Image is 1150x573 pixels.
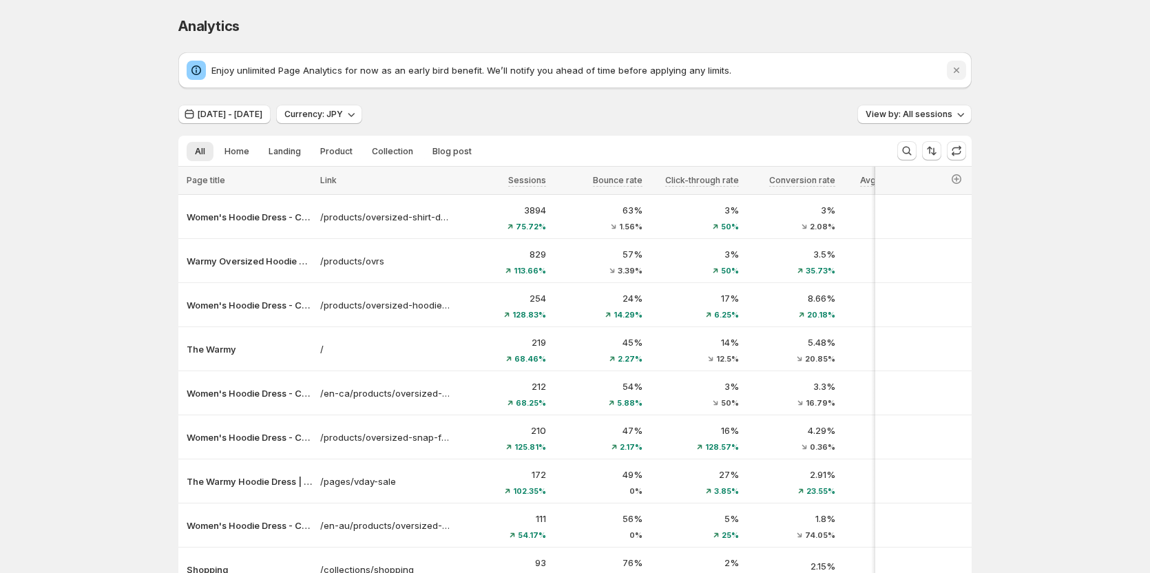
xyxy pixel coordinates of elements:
span: 14.29% [614,311,642,319]
p: 14% [651,335,739,349]
span: 3.39% [618,267,642,275]
span: 50% [721,267,739,275]
button: Women's Hoodie Dress - Casual Long Sleeve Pullover Sweatshirt Dress [187,386,312,400]
p: 3% [651,379,739,393]
p: 219 [458,335,546,349]
p: 56% [554,512,642,525]
span: 6.25% [714,311,739,319]
p: 111 [458,512,546,525]
a: /products/ovrs [320,254,450,268]
p: /en-ca/products/oversized-shirt-dress [320,386,450,400]
span: 23.55% [806,487,835,495]
a: /products/oversized-hoodie-dress [320,298,450,312]
span: 20.18% [807,311,835,319]
span: 68.25% [516,399,546,407]
span: View by: All sessions [866,109,952,120]
p: 16% [651,424,739,437]
span: 75.72% [516,222,546,231]
span: All [195,146,205,157]
p: 829 [458,247,546,261]
p: 2.91% [747,468,835,481]
a: /pages/vday-sale [320,475,450,488]
button: Women's Hoodie Dress - Casual Long Sleeve Pullover Sweatshirt Dress [187,298,312,312]
p: 210 [458,424,546,437]
p: 44.71s [844,247,932,261]
button: The Warmy Hoodie Dress | The Perfect Valentine’s Day Gift [187,475,312,488]
span: 0% [629,531,642,539]
p: 4.29% [747,424,835,437]
p: 24% [554,291,642,305]
button: [DATE] - [DATE] [178,105,271,124]
a: /products/oversized-snap-fit-hoodie [320,430,450,444]
button: Sort the results [922,141,941,160]
span: Click-through rate [665,175,739,185]
p: 41.60s [844,203,932,217]
p: 17.33s [844,556,932,570]
p: 3% [651,203,739,217]
span: 20.85% [805,355,835,363]
button: Women's Hoodie Dress - Casual Long Sleeve Pullover Sweatshirt Dress [187,430,312,444]
span: Blog post [432,146,472,157]
p: 63% [554,203,642,217]
p: 2% [651,556,739,570]
span: Product [320,146,353,157]
a: /products/oversized-shirt-dress [320,210,450,224]
span: 2.27% [618,355,642,363]
span: Analytics [178,18,240,34]
p: 45% [554,335,642,349]
p: 21.68s [844,335,932,349]
span: 2.17% [620,443,642,451]
button: Dismiss notification [947,61,966,80]
p: 54% [554,379,642,393]
a: / [320,342,450,356]
p: 1.8% [747,512,835,525]
span: 1.56% [619,222,642,231]
p: 3% [747,203,835,217]
button: The Warmy [187,342,312,356]
span: Avg time on page [860,175,932,185]
p: 19.46s [844,424,932,437]
span: 68.46% [514,355,546,363]
span: 74.05% [805,531,835,539]
p: 254 [458,291,546,305]
span: 125.81% [514,443,546,451]
p: Enjoy unlimited Page Analytics for now as an early bird benefit. We’ll notify you ahead of time b... [211,63,950,77]
button: Search and filter results [897,141,917,160]
span: 54.17% [518,531,546,539]
p: 93 [458,556,546,570]
span: 12.5% [716,355,739,363]
span: 16.79% [806,399,835,407]
p: 31.65s [844,379,932,393]
p: 49% [554,468,642,481]
p: 47% [554,424,642,437]
p: 5% [651,512,739,525]
span: Sessions [508,175,546,185]
span: 2.08% [810,222,835,231]
span: Page title [187,175,225,185]
p: 21.88s [844,468,932,481]
p: 2.15% [747,559,835,573]
button: Women's Hoodie Dress - Casual Long Sleeve Pullover Sweatshirt Dress [187,519,312,532]
p: 172 [458,468,546,481]
p: 3% [651,247,739,261]
p: 3.3% [747,379,835,393]
span: 128.83% [512,311,546,319]
span: Home [224,146,249,157]
button: Warmy Oversized Hoodie Dress – Ultra-Soft Fleece Sweatshirt Dress for Women (Plus Size S-3XL), Co... [187,254,312,268]
span: Landing [269,146,301,157]
span: 128.57% [705,443,739,451]
span: Link [320,175,337,185]
span: 3.85% [714,487,739,495]
span: Currency: JPY [284,109,343,120]
p: 8.66% [747,291,835,305]
span: 25% [722,531,739,539]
